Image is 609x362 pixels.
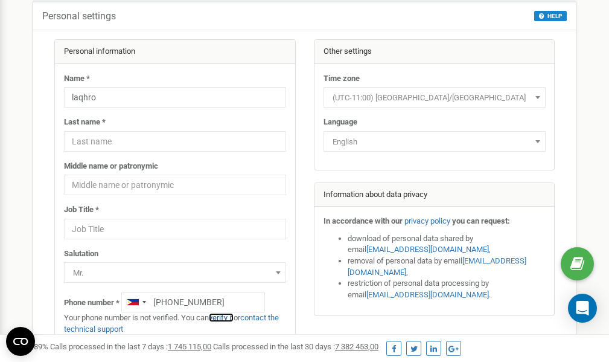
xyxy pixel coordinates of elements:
[366,290,489,299] a: [EMAIL_ADDRESS][DOMAIN_NAME]
[64,262,286,283] span: Mr.
[55,40,295,64] div: Personal information
[64,297,120,309] label: Phone number *
[64,248,98,260] label: Salutation
[324,131,546,152] span: English
[324,73,360,85] label: Time zone
[64,73,90,85] label: Name *
[64,204,99,216] label: Job Title *
[348,278,546,300] li: restriction of personal data processing by email .
[213,342,378,351] span: Calls processed in the last 30 days :
[324,117,357,128] label: Language
[209,313,234,322] a: verify it
[64,313,279,334] a: contact the technical support
[314,40,555,64] div: Other settings
[64,131,286,152] input: Last name
[366,245,489,254] a: [EMAIL_ADDRESS][DOMAIN_NAME]
[452,216,510,225] strong: you can request:
[404,216,450,225] a: privacy policy
[568,294,597,323] div: Open Intercom Messenger
[314,183,555,207] div: Information about data privacy
[328,89,541,106] span: (UTC-11:00) Pacific/Midway
[64,312,286,335] p: Your phone number is not verified. You can or
[121,292,265,312] input: +1-800-555-55-55
[64,161,158,172] label: Middle name or patronymic
[122,293,150,312] div: Telephone country code
[348,233,546,256] li: download of personal data shared by email ,
[348,256,546,278] li: removal of personal data by email ,
[50,342,211,351] span: Calls processed in the last 7 days :
[42,11,116,22] h5: Personal settings
[328,134,541,150] span: English
[68,265,282,282] span: Mr.
[335,342,378,351] u: 7 382 453,00
[64,117,106,128] label: Last name *
[324,87,546,108] span: (UTC-11:00) Pacific/Midway
[6,327,35,356] button: Open CMP widget
[348,256,526,277] a: [EMAIL_ADDRESS][DOMAIN_NAME]
[324,216,403,225] strong: In accordance with our
[168,342,211,351] u: 1 745 115,00
[64,219,286,239] input: Job Title
[64,87,286,108] input: Name
[534,11,567,21] button: HELP
[64,175,286,195] input: Middle name or patronymic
